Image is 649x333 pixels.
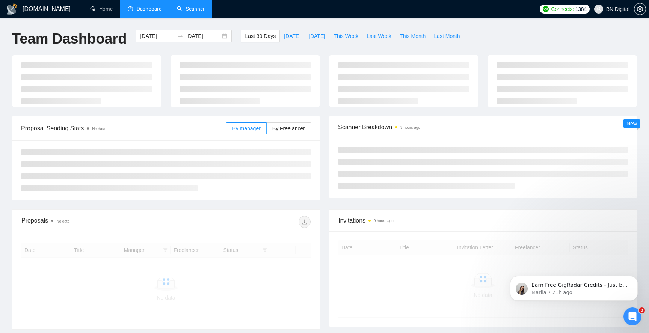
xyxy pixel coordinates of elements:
time: 3 hours ago [400,125,420,130]
img: logo [6,3,18,15]
button: This Week [329,30,362,42]
span: dashboard [128,6,133,11]
button: Last 30 Days [241,30,280,42]
input: End date [186,32,220,40]
button: Last Week [362,30,395,42]
h1: Team Dashboard [12,30,127,48]
span: to [177,33,183,39]
button: setting [634,3,646,15]
button: [DATE] [305,30,329,42]
span: No data [56,219,69,223]
span: Connects: [551,5,574,13]
button: [DATE] [280,30,305,42]
div: Proposals [21,216,166,228]
iframe: Intercom live chat [623,307,641,325]
span: [DATE] [309,32,325,40]
a: setting [634,6,646,12]
span: Proposal Sending Stats [21,124,226,133]
img: upwork-logo.png [543,6,549,12]
button: This Month [395,30,430,42]
a: homeHome [90,6,113,12]
span: This Week [334,32,358,40]
time: 9 hours ago [374,219,394,223]
span: [DATE] [284,32,300,40]
span: setting [634,6,646,12]
span: Last Week [367,32,391,40]
span: Scanner Breakdown [338,122,628,132]
span: By Freelancer [272,125,305,131]
span: 1384 [575,5,587,13]
iframe: Intercom notifications message [499,260,649,313]
input: Start date [140,32,174,40]
span: Invitations [338,216,628,225]
span: No data [92,127,105,131]
span: New [626,121,637,127]
span: Dashboard [137,6,162,12]
a: searchScanner [177,6,205,12]
button: Last Month [430,30,464,42]
span: swap-right [177,33,183,39]
span: Last 30 Days [245,32,276,40]
span: Last Month [434,32,460,40]
span: This Month [400,32,426,40]
span: 8 [639,307,645,313]
span: By manager [232,125,260,131]
span: user [596,6,601,12]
